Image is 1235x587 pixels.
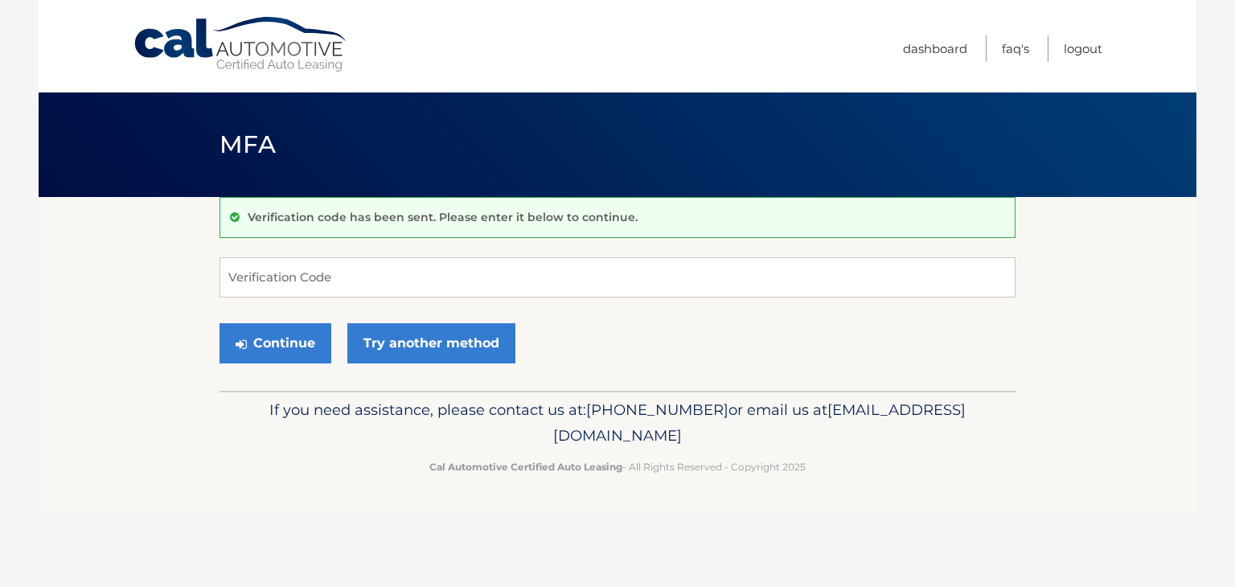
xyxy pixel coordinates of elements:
a: FAQ's [1002,35,1029,62]
a: Dashboard [903,35,967,62]
a: Try another method [347,323,515,363]
a: Logout [1064,35,1102,62]
p: Verification code has been sent. Please enter it below to continue. [248,210,638,224]
strong: Cal Automotive Certified Auto Leasing [429,461,622,473]
button: Continue [220,323,331,363]
p: If you need assistance, please contact us at: or email us at [230,397,1005,449]
p: - All Rights Reserved - Copyright 2025 [230,458,1005,475]
span: MFA [220,129,276,159]
input: Verification Code [220,257,1015,298]
span: [EMAIL_ADDRESS][DOMAIN_NAME] [553,400,966,445]
span: [PHONE_NUMBER] [586,400,728,419]
a: Cal Automotive [133,16,350,73]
